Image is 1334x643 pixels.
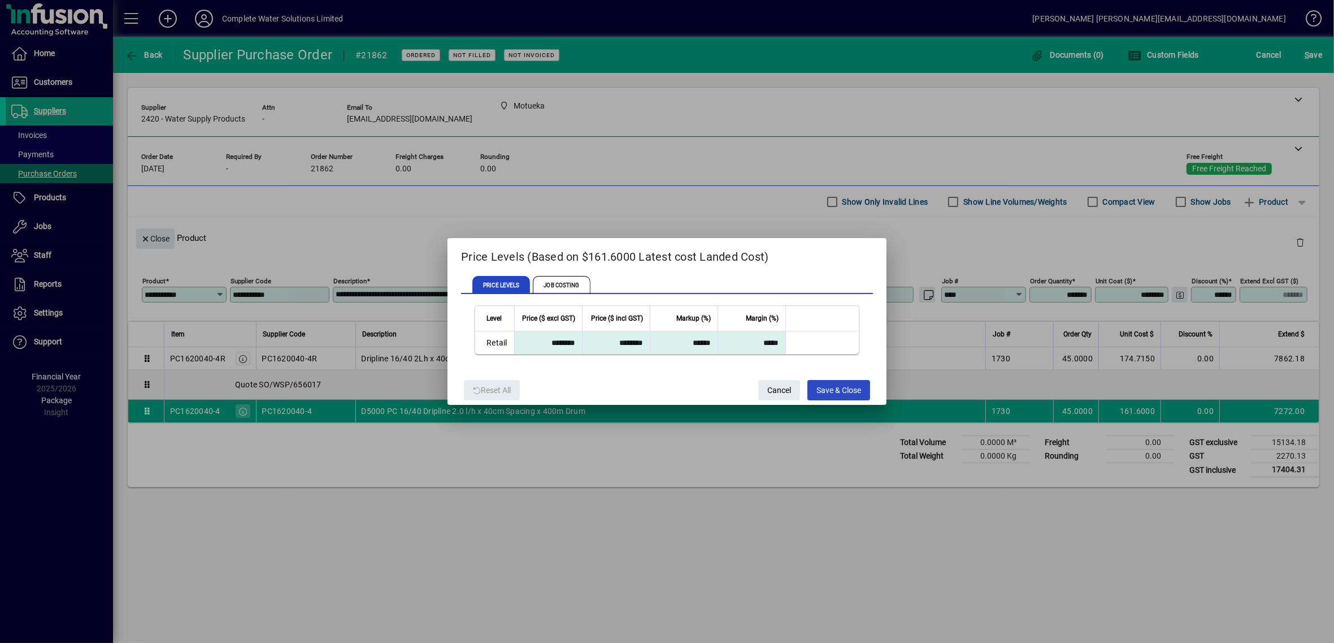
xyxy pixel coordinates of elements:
span: PRICE LEVELS [472,276,530,294]
span: Margin (%) [746,312,779,325]
span: Price ($ excl GST) [522,312,575,325]
span: Price ($ incl GST) [591,312,643,325]
span: Markup (%) [676,312,711,325]
button: Cancel [758,380,800,400]
td: Retail [475,331,514,354]
span: JOB COSTING [533,276,590,294]
button: Save & Close [807,380,870,400]
h2: Price Levels (Based on $161.6000 Latest cost Landed Cost) [447,238,887,271]
span: Level [486,312,502,325]
span: Save & Close [816,381,861,400]
span: Cancel [767,381,791,400]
